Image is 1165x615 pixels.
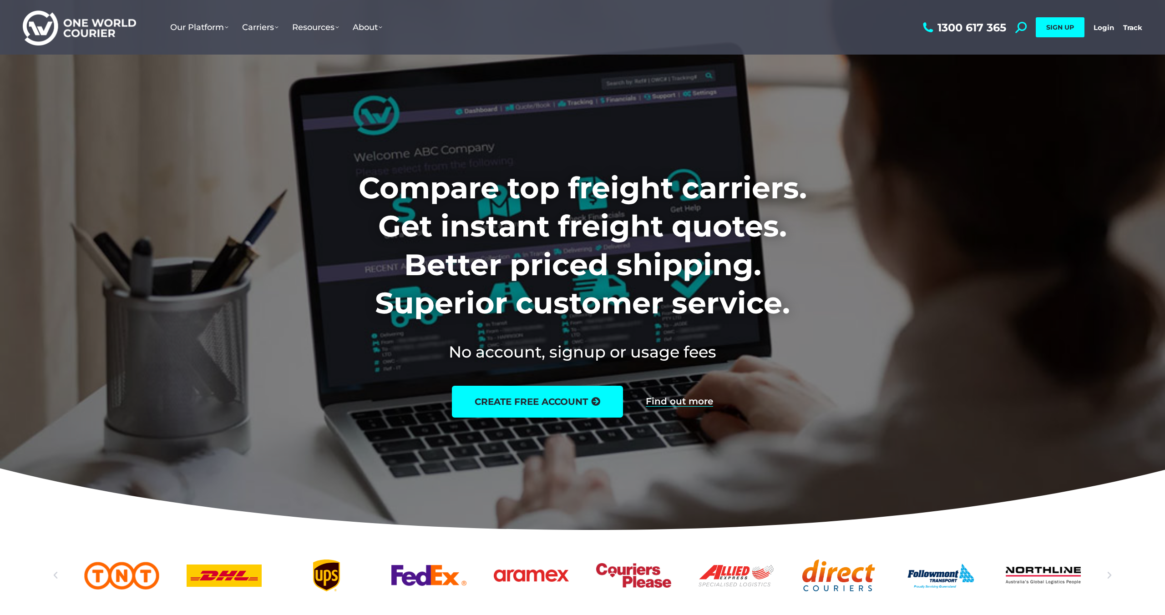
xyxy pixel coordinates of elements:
div: 10 / 25 [903,560,978,591]
a: Our Platform [163,13,235,41]
span: Resources [292,22,339,32]
a: Aramex_logo [494,560,569,591]
a: create free account [452,386,623,418]
div: 7 / 25 [596,560,671,591]
h2: No account, signup or usage fees [299,341,867,363]
span: SIGN UP [1046,23,1074,31]
span: About [353,22,382,32]
a: FedEx logo [391,560,466,591]
a: Carriers [235,13,285,41]
a: Northline logo [1006,560,1081,591]
a: UPS logo [289,560,364,591]
a: Direct Couriers logo [801,560,876,591]
a: DHl logo [187,560,262,591]
div: Slides [84,560,1081,591]
span: Our Platform [170,22,228,32]
div: 4 / 25 [289,560,364,591]
a: Login [1094,23,1114,32]
a: Track [1123,23,1142,32]
div: 5 / 25 [391,560,466,591]
a: Allied Express logo [699,560,774,591]
a: Followmont transoirt web logo [903,560,978,591]
a: Couriers Please logo [596,560,671,591]
a: Resources [285,13,346,41]
a: SIGN UP [1036,17,1084,37]
div: 2 / 25 [84,560,159,591]
span: Carriers [242,22,279,32]
div: 8 / 25 [699,560,774,591]
a: About [346,13,389,41]
img: One World Courier [23,9,136,46]
a: Find out more [646,397,713,407]
div: 3 / 25 [187,560,262,591]
h1: Compare top freight carriers. Get instant freight quotes. Better priced shipping. Superior custom... [299,169,867,323]
a: 1300 617 365 [921,22,1006,33]
a: TNT logo Australian freight company [84,560,159,591]
div: 11 / 25 [1006,560,1081,591]
div: 9 / 25 [801,560,876,591]
div: 6 / 25 [494,560,569,591]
